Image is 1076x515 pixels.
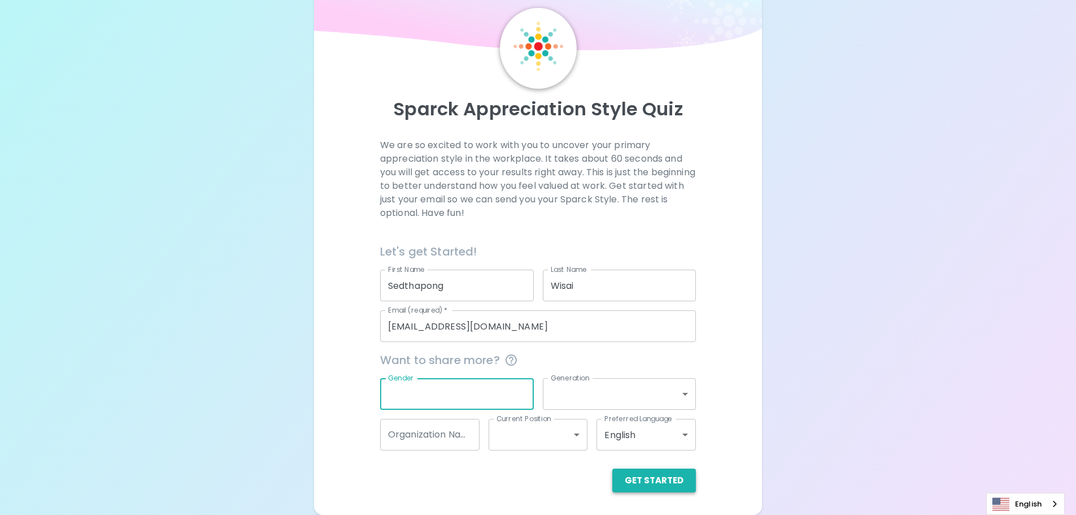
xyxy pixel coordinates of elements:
[380,351,696,369] span: Want to share more?
[380,139,696,220] p: We are so excited to work with you to uncover your primary appreciation style in the workplace. I...
[987,494,1064,514] a: English
[388,265,425,274] label: First Name
[380,243,696,261] h6: Let's get Started!
[388,305,448,315] label: Email (required)
[986,493,1065,515] aside: Language selected: English
[504,353,518,367] svg: This information is completely confidential and only used for aggregated appreciation studies at ...
[612,469,696,492] button: Get Started
[496,414,551,423] label: Current Position
[596,419,696,451] div: English
[551,265,586,274] label: Last Name
[604,414,672,423] label: Preferred Language
[513,21,563,71] img: Sparck Logo
[986,493,1065,515] div: Language
[328,98,749,120] p: Sparck Appreciation Style Quiz
[551,373,590,383] label: Generation
[388,373,414,383] label: Gender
